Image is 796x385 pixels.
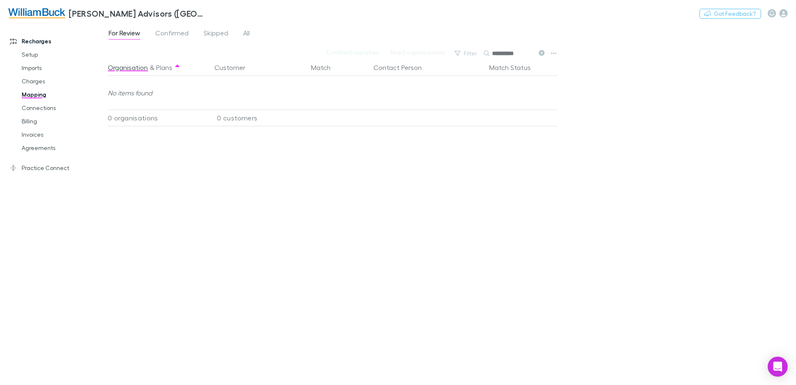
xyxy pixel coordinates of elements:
[768,357,788,377] div: Open Intercom Messenger
[13,101,112,115] a: Connections
[321,47,384,57] button: Confirm0 matches
[108,76,553,110] div: No items found
[13,141,112,155] a: Agreements
[2,35,112,48] a: Recharges
[3,3,211,23] a: [PERSON_NAME] Advisors ([GEOGRAPHIC_DATA]) Pty Ltd
[13,75,112,88] a: Charges
[2,161,112,175] a: Practice Connect
[450,48,482,58] button: Filter
[13,128,112,141] a: Invoices
[489,59,541,76] button: Match Status
[373,59,432,76] button: Contact Person
[108,110,208,126] div: 0 organisations
[108,59,204,76] div: &
[155,29,189,40] span: Confirmed
[109,29,140,40] span: For Review
[13,115,112,128] a: Billing
[208,110,308,126] div: 0 customers
[156,59,172,76] button: Plans
[699,9,761,19] button: Got Feedback?
[69,8,206,18] h3: [PERSON_NAME] Advisors ([GEOGRAPHIC_DATA]) Pty Ltd
[13,88,112,101] a: Mapping
[311,59,341,76] button: Match
[384,47,450,57] button: Skip0 organisations
[108,59,148,76] button: Organisation
[8,8,65,18] img: William Buck Advisors (WA) Pty Ltd's Logo
[13,48,112,61] a: Setup
[204,29,228,40] span: Skipped
[13,61,112,75] a: Imports
[214,59,255,76] button: Customer
[243,29,250,40] span: All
